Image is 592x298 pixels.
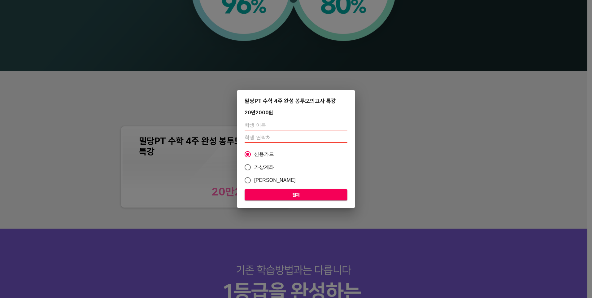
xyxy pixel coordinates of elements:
span: 가상계좌 [254,164,274,171]
input: 학생 연락처 [245,133,347,143]
div: 밀당PT 수학 4주 완성 봉투모의고사 특강 [245,98,347,104]
span: [PERSON_NAME] [254,177,296,184]
input: 학생 이름 [245,121,347,130]
span: 신용카드 [254,151,274,158]
span: 결제 [250,191,342,199]
button: 결제 [245,189,347,201]
div: 20만2000 원 [245,110,273,116]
